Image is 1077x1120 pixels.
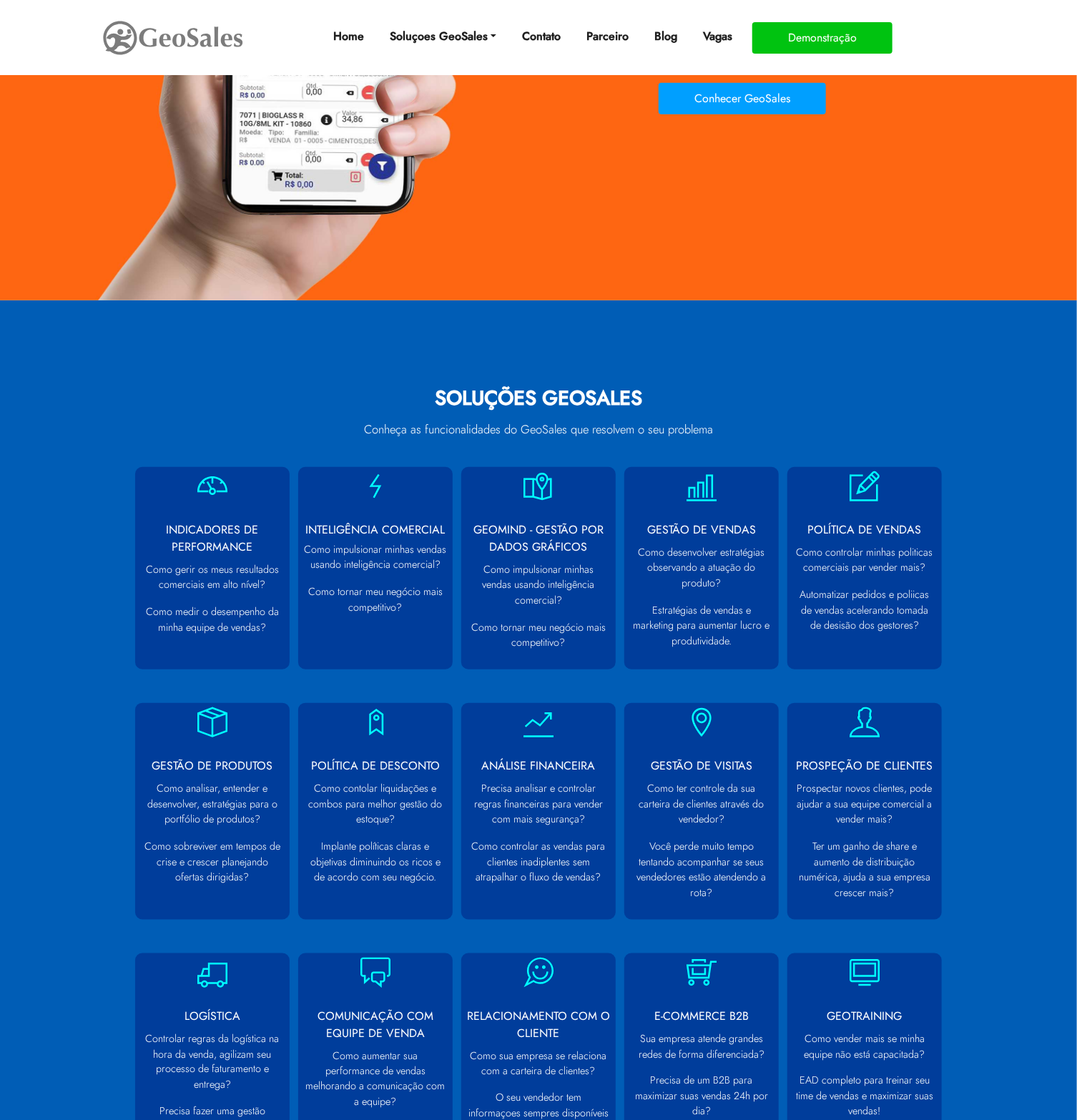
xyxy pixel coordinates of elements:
[468,1048,609,1079] p: Como sua empresa se relaciona com a carteira de clientes?
[468,839,609,885] p: Como controlar as vendas para clientes inadiplentes sem atrapalhar o fluxo de vendas?
[167,521,259,555] strong: INDICADORES DE PERFORMANCE
[142,562,282,593] p: Como gerir os meus resultados comerciais em alto nível?
[631,545,772,591] p: Como desenvolver estratégias observando a atuação do produto?
[797,757,933,774] strong: PROSPEÇÃO DE CLIENTES
[142,781,282,827] p: Como analisar, entender e desenvolver, estratégias para o portfólio de produtos?
[631,603,772,649] p: Estratégias de vendas e marketing para aumentar lucro e produtividade.
[468,562,609,609] p: Como impulsionar minhas vendas usando inteligência comercial?
[303,584,448,615] p: Como tornar meu negócio mais competitivo?
[795,545,935,576] p: Como controlar minhas politicas comerciais par vender mais?
[142,1031,282,1093] p: Controlar regras da logística na hora da venda, agilizam seu processo de faturamento e entrega?
[808,521,922,538] strong: POLÍTICA DE VENDAS
[468,781,609,827] p: Precisa analisar e controlar regras financeiras para vender com mais segurança?
[468,620,609,651] p: Como tornar meu negócio mais competitivo?
[318,1008,433,1041] strong: COMUNICAÇÃO COM EQUIPE DE VENDA
[795,839,935,900] p: Ter um ganho de share e aumento de distribuição numérica, ajuda a sua empresa crescer mais?
[631,1074,772,1120] p: Precisa de um B2B para maximizar suas vendas 24h por dia?
[795,1031,935,1062] p: Como vender mais se minha equipe não está capacitada?
[305,1048,446,1110] p: Como aumentar sua performance de vendas melhorando a comunicação com a equipe?
[142,386,935,418] h2: SOLUÇÕES GEOSALES
[152,757,273,774] strong: GESTÃO DE PRODUTOS
[142,839,282,885] p: Como sobreviver em tempos de crise e crescer planejando ofertas dirigidas?
[305,839,446,885] p: Implante políticas claras e objetivas diminuindo os ricos e de acordo com seu negócio.
[142,421,935,438] p: Conheça as funcionalidades do GeoSales que resolvem o seu problema
[752,22,892,54] button: Demonstração
[654,1008,749,1024] strong: E-COMMERCE B2B
[631,1031,772,1062] p: Sua empresa atende grandes redes de forma diferenciada?
[306,521,446,538] strong: INTELIGÊNCIA COMERCIAL
[102,18,245,58] img: GeoSales
[795,781,935,827] p: Prospectar novos clientes, pode ajudar a sua equipe comercial a vender mais?
[303,542,448,573] p: Como impulsionar minhas vendas usando inteligência comercial?
[311,757,440,774] strong: POLÍTICA DE DESCONTO
[649,22,683,51] a: Blog
[697,22,738,51] a: Vagas
[516,22,566,51] a: Contato
[659,83,826,114] button: Conhecer GeoSales
[581,22,634,51] a: Parceiro
[631,781,772,827] p: Como ter controle da sua carteira de clientes através do vendedor?
[631,839,772,900] p: Você perde muito tempo tentando acompanhar se seus vendedores estão atendendo a rota?
[827,1008,903,1024] strong: GEOTRAINING
[647,521,756,538] strong: GESTÃO DE VENDAS
[467,1008,610,1041] strong: RELACIONAMENTO COM O CLIENTE
[651,757,752,774] strong: GESTÃO DE VISITAS
[482,757,596,774] strong: ANÁLISE FINANCEIRA
[305,781,446,827] p: Como contolar liquidações e combos para melhor gestão do estoque?
[185,1008,240,1024] strong: LOGÍSTICA
[384,22,502,51] a: Soluçoes GeoSales
[795,1074,935,1120] p: EAD completo para treinar seu time de vendas e maximizar suas vendas!
[795,587,935,634] p: Automatizar pedidos e poliicas de vendas acelerando tomada de desisão dos gestores?
[328,22,370,51] a: Home
[142,604,282,635] p: Como medir o desempenho da minha equipe de vendas?
[473,521,604,555] strong: GEOMIND - GESTÃO POR DADOS GRÁFICOS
